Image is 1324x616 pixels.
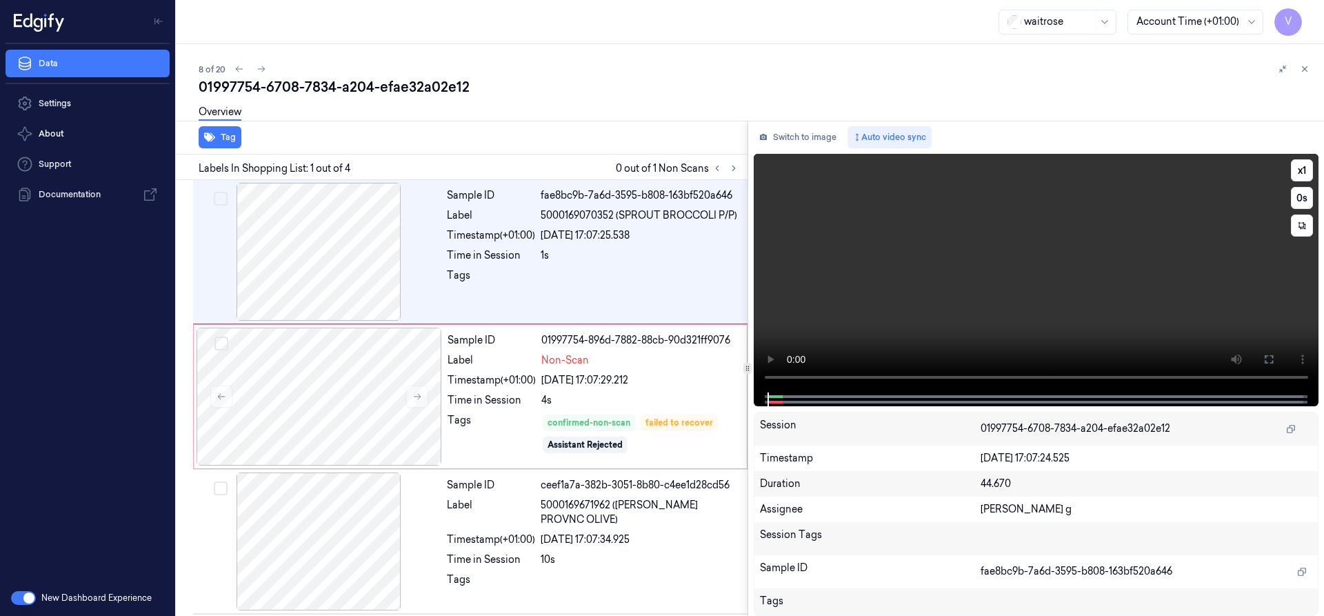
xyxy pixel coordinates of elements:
button: Auto video sync [847,126,932,148]
div: ceef1a7a-382b-3051-8b80-c4ee1d28cd56 [541,478,739,493]
button: V [1274,8,1302,36]
button: 0s [1291,187,1313,209]
button: Select row [214,481,228,495]
div: Time in Session [447,553,535,567]
span: 0 out of 1 Non Scans [616,160,742,177]
div: Timestamp [760,451,981,466]
div: Sample ID [448,333,536,348]
div: confirmed-non-scan [548,417,630,429]
div: Tags [760,594,981,616]
div: [DATE] 17:07:25.538 [541,228,739,243]
div: 01997754-6708-7834-a204-efae32a02e12 [199,77,1313,97]
div: Tags [448,413,536,455]
a: Support [6,150,170,178]
div: Assignee [760,502,981,517]
div: Sample ID [760,561,981,583]
div: [DATE] 17:07:24.525 [981,451,1312,466]
div: Timestamp (+01:00) [447,228,535,243]
div: 01997754-896d-7882-88cb-90d321ff9076 [541,333,739,348]
div: 44.670 [981,477,1312,491]
div: Timestamp (+01:00) [448,373,536,388]
button: Tag [199,126,241,148]
a: Overview [199,105,241,121]
div: Label [447,498,535,527]
div: [DATE] 17:07:34.925 [541,533,739,547]
span: 01997754-6708-7834-a204-efae32a02e12 [981,421,1170,436]
div: [DATE] 17:07:29.212 [541,373,739,388]
button: Select row [214,337,228,350]
button: Switch to image [754,126,842,148]
button: About [6,120,170,148]
div: 4s [541,393,739,408]
button: Select row [214,192,228,206]
a: Settings [6,90,170,117]
div: [PERSON_NAME] g [981,502,1312,517]
div: Tags [447,573,535,595]
span: fae8bc9b-7a6d-3595-b808-163bf520a646 [981,564,1172,579]
div: failed to recover [645,417,713,429]
div: Session [760,418,981,440]
div: Label [447,208,535,223]
div: Sample ID [447,478,535,493]
div: 1s [541,248,739,263]
span: Non-Scan [541,353,589,368]
div: Time in Session [447,248,535,263]
span: 5000169070352 (SPROUT BROCCOLI P/P) [541,208,737,223]
div: Label [448,353,536,368]
a: Data [6,50,170,77]
div: Duration [760,477,981,491]
div: Session Tags [760,528,981,550]
div: Assistant Rejected [548,439,623,451]
div: Sample ID [447,188,535,203]
a: Documentation [6,181,170,208]
span: Labels In Shopping List: 1 out of 4 [199,161,350,176]
div: Timestamp (+01:00) [447,533,535,547]
button: x1 [1291,159,1313,181]
div: Tags [447,268,535,290]
div: Time in Session [448,393,536,408]
button: Toggle Navigation [148,10,170,32]
span: 8 of 20 [199,63,225,75]
div: 10s [541,553,739,567]
span: 5000169671962 ([PERSON_NAME] PROVNC OLIVE) [541,498,739,527]
div: fae8bc9b-7a6d-3595-b808-163bf520a646 [541,188,739,203]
